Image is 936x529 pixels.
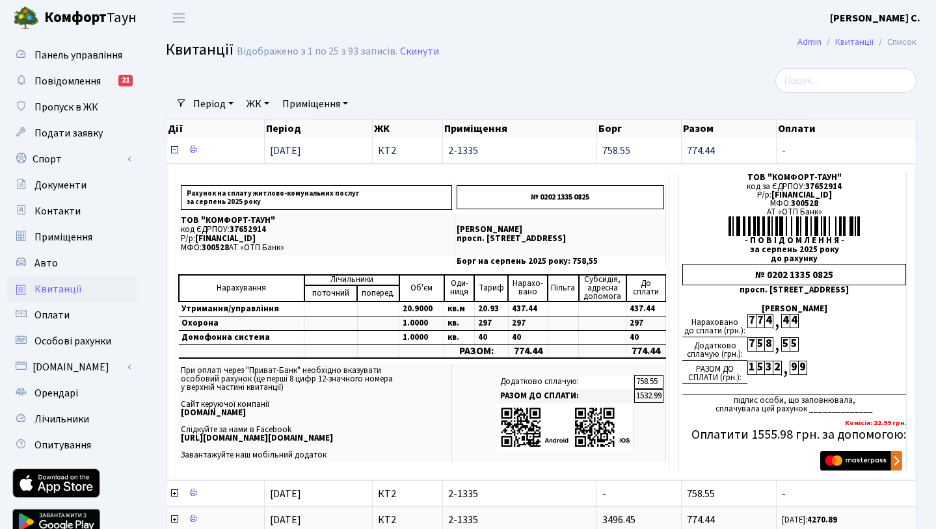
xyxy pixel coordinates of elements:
a: Опитування [7,432,137,458]
div: 9 [798,361,807,375]
a: Повідомлення21 [7,68,137,94]
div: ТОВ "КОМФОРТ-ТАУН" [682,174,906,182]
td: При оплаті через "Приват-Банк" необхідно вказувати особовий рахунок (це перші 8 цифр 12-значного ... [178,364,451,462]
span: [DATE] [270,487,301,501]
td: Нарахування [179,275,304,302]
b: 4270.89 [807,514,837,526]
td: Оди- ниця [444,275,474,302]
a: Панель управління [7,42,137,68]
a: Квитанції [7,276,137,302]
span: [FINANCIAL_ID] [771,189,832,201]
span: Лічильники [34,412,89,426]
td: Субсидія, адресна допомога [579,275,626,302]
span: Опитування [34,438,91,452]
div: 5 [790,337,798,352]
span: - [782,489,911,499]
b: [DOMAIN_NAME] [181,407,246,419]
span: 2-1335 [448,489,592,499]
span: 37652914 [230,224,266,235]
span: Таун [44,7,137,29]
th: Разом [682,120,777,138]
div: МФО: [682,200,906,208]
span: 300528 [202,242,229,253]
td: РАЗОМ: [444,344,508,358]
a: Приміщення [7,224,137,250]
span: КТ2 [378,489,436,499]
span: Панель управління [34,48,122,62]
span: 37652914 [805,181,842,192]
td: Пільга [548,275,578,302]
th: ЖК [373,120,442,138]
div: 1 [747,361,756,375]
b: Комфорт [44,7,107,28]
span: 2-1335 [448,146,592,156]
a: Період [188,93,239,115]
div: 5 [781,337,790,352]
div: Додатково сплачую (грн.): [682,337,747,361]
td: 1.0000 [399,330,444,344]
p: Р/р: [181,235,452,243]
a: Документи [7,172,137,198]
th: Оплати [777,120,916,138]
a: Пропуск в ЖК [7,94,137,120]
div: 21 [118,75,133,86]
span: 758.55 [602,144,630,158]
div: Нараховано до сплати (грн.): [682,314,747,337]
a: Авто [7,250,137,276]
td: кв.м [444,302,474,316]
span: Квитанції [34,282,82,296]
div: просп. [STREET_ADDRESS] [682,286,906,294]
th: Приміщення [443,120,598,138]
td: 774.44 [626,344,666,358]
p: [PERSON_NAME] [457,226,664,234]
div: № 0202 1335 0825 [682,264,906,285]
td: 437.44 [508,302,548,316]
td: Додатково сплачую: [498,375,634,389]
div: 9 [790,361,798,375]
td: 40 [474,330,508,344]
div: 7 [747,314,756,328]
span: КТ2 [378,146,436,156]
div: , [773,314,781,329]
a: Оплати [7,302,137,328]
button: Переключити навігацію [163,7,195,29]
td: До cплати [626,275,666,302]
div: код за ЄДРПОУ: [682,183,906,191]
td: поточний [304,285,357,302]
img: logo.png [13,5,39,31]
a: Контакти [7,198,137,224]
span: Особові рахунки [34,334,111,348]
td: 297 [626,316,666,330]
div: - П О В І Д О М Л Е Н Н Я - [682,237,906,245]
div: [PERSON_NAME] [682,305,906,313]
p: МФО: АТ «ОТП Банк» [181,244,452,252]
span: Орендарі [34,386,78,400]
span: 2-1335 [448,515,592,525]
div: підпис особи, що заповнювала, сплачувала цей рахунок ______________ [682,394,906,413]
p: код ЄДРПОУ: [181,226,452,234]
div: 7 [747,337,756,352]
td: 20.93 [474,302,508,316]
span: 3496.45 [602,513,635,527]
b: [PERSON_NAME] С. [830,11,920,25]
p: Рахунок на сплату житлово-комунальних послуг за серпень 2025 року [181,185,452,210]
td: 20.9000 [399,302,444,316]
td: 40 [626,330,666,344]
td: Утримання/управління [179,302,304,316]
div: АТ «ОТП Банк» [682,208,906,216]
span: Документи [34,178,87,192]
img: apps-qrcodes.png [500,406,630,448]
a: [DOMAIN_NAME] [7,354,137,380]
a: Орендарі [7,380,137,406]
a: Особові рахунки [7,328,137,354]
a: Лічильники [7,406,137,432]
a: Admin [797,35,822,49]
td: 40 [508,330,548,344]
div: , [773,337,781,352]
div: Р/р: [682,191,906,200]
td: 758.55 [634,375,663,389]
div: 3 [764,361,773,375]
li: Список [874,35,916,49]
span: 758.55 [687,487,715,501]
span: Контакти [34,204,81,218]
